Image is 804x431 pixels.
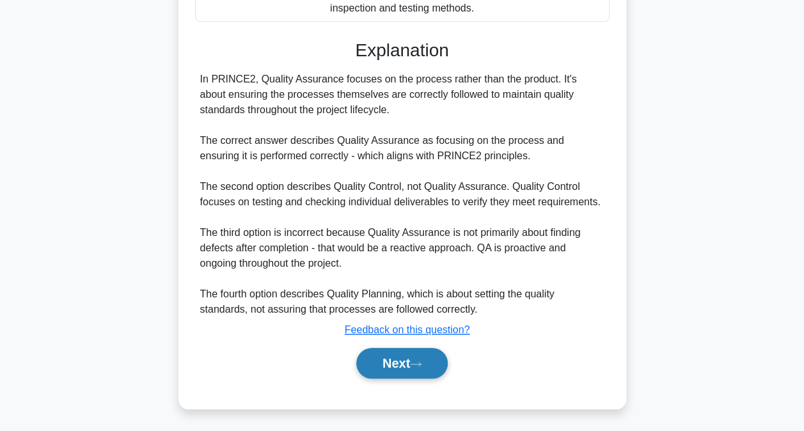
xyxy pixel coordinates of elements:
h3: Explanation [203,40,602,61]
button: Next [356,348,448,379]
div: In PRINCE2, Quality Assurance focuses on the process rather than the product. It's about ensuring... [200,72,604,317]
a: Feedback on this question? [345,324,470,335]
